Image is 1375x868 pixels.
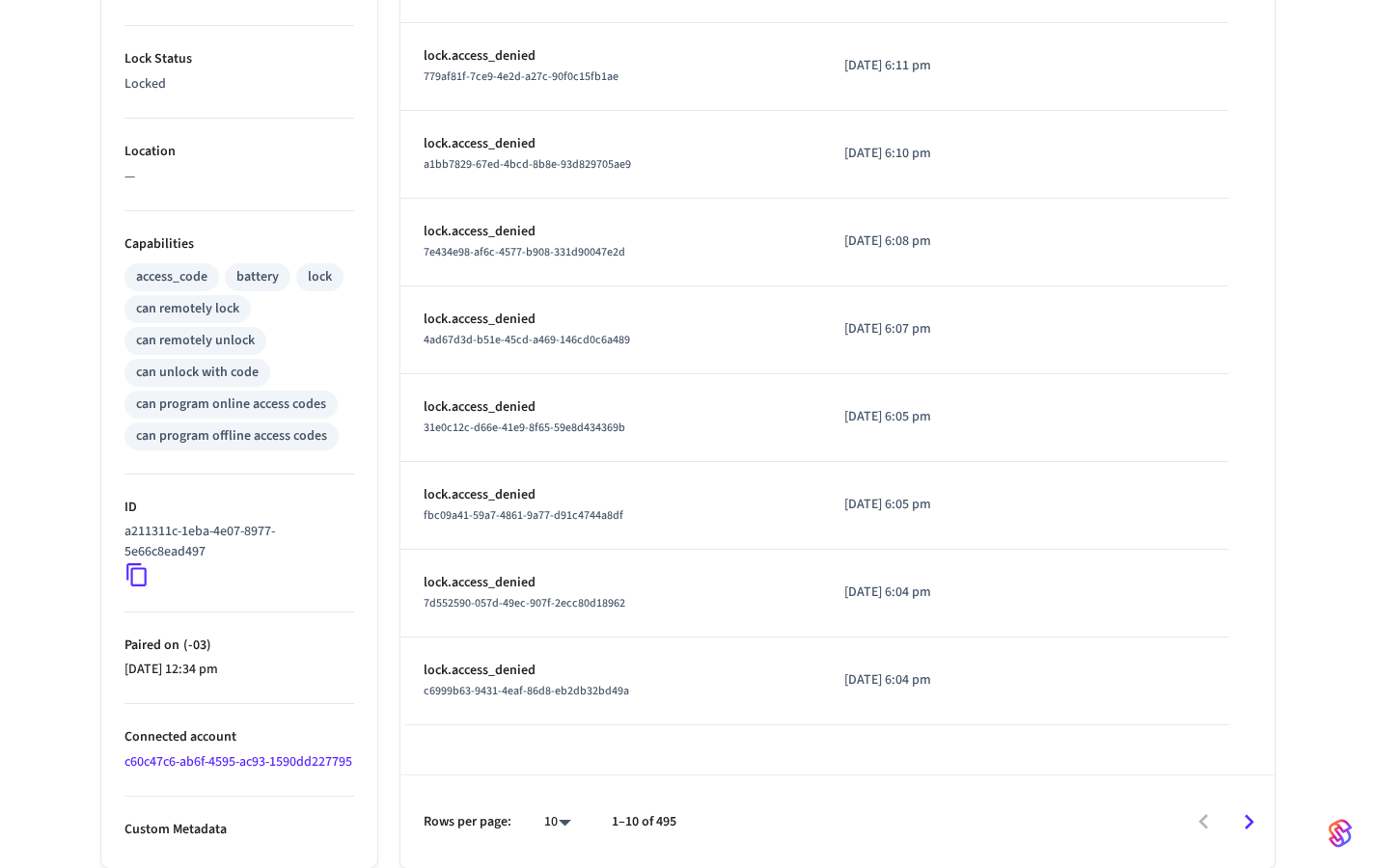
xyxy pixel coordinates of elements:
[124,636,354,656] p: Paired on
[844,144,1019,164] p: [DATE] 6:10 pm
[424,683,629,699] span: c6999b63-9431-4eaf-86d8-eb2db32bd49a
[424,397,798,418] p: lock.access_denied
[308,267,332,287] div: lock
[124,522,346,562] p: a211311c-1eba-4e07-8977-5e66c8ead497
[136,426,327,447] div: can program offline access codes
[424,222,798,242] p: lock.access_denied
[124,820,354,840] p: Custom Metadata
[844,495,1019,515] p: [DATE] 6:05 pm
[424,507,623,524] span: fbc09a41-59a7-4861-9a77-d91c4744a8df
[1226,800,1272,845] button: Go to next page
[124,74,354,95] p: Locked
[124,660,354,680] p: [DATE] 12:34 pm
[844,231,1019,252] p: [DATE] 6:08 pm
[844,407,1019,427] p: [DATE] 6:05 pm
[424,812,511,832] p: Rows per page:
[844,583,1019,603] p: [DATE] 6:04 pm
[612,812,676,832] p: 1–10 of 495
[424,134,798,154] p: lock.access_denied
[424,661,798,681] p: lock.access_denied
[124,167,354,187] p: —
[136,267,207,287] div: access_code
[124,727,354,747] p: Connected account
[136,299,239,319] div: can remotely lock
[179,636,211,655] span: ( -03 )
[844,319,1019,339] p: [DATE] 6:07 pm
[844,56,1019,76] p: [DATE] 6:11 pm
[136,363,259,383] div: can unlock with code
[124,234,354,255] p: Capabilities
[424,595,625,611] span: 7d552590-057d-49ec-907f-2ecc80d18962
[1329,818,1352,849] img: SeamLogoGradient.69752ec5.svg
[424,244,625,260] span: 7e434e98-af6c-4577-b908-331d90047e2d
[136,331,255,351] div: can remotely unlock
[535,808,581,836] div: 10
[424,420,625,436] span: 31e0c12c-d66e-41e9-8f65-59e8d434369b
[124,49,354,69] p: Lock Status
[424,46,798,67] p: lock.access_denied
[124,498,354,518] p: ID
[236,267,279,287] div: battery
[424,156,631,173] span: a1bb7829-67ed-4bcd-8b8e-93d829705ae9
[136,394,326,415] div: can program online access codes
[424,310,798,330] p: lock.access_denied
[424,485,798,505] p: lock.access_denied
[424,68,619,85] span: 779af81f-7ce9-4e2d-a27c-90f0c15fb1ae
[124,142,354,162] p: Location
[124,752,352,772] a: c60c47c6-ab6f-4595-ac93-1590dd227795
[844,670,1019,691] p: [DATE] 6:04 pm
[424,332,630,348] span: 4ad67d3d-b51e-45cd-a469-146cd0c6a489
[424,573,798,593] p: lock.access_denied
